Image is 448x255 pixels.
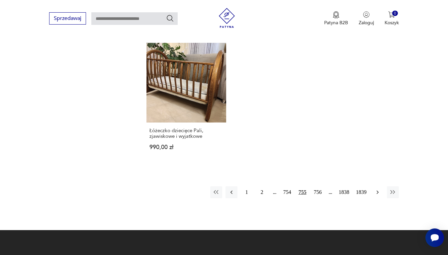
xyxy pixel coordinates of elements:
button: 754 [281,186,293,198]
p: Patyna B2B [324,20,348,26]
button: Szukaj [166,14,174,22]
p: 990,00 zł [149,144,223,150]
button: Patyna B2B [324,11,348,26]
a: Ikona medaluPatyna B2B [324,11,348,26]
h3: Łóżeczko dziecięce Pali, zjawiskowe i wyjatkowe [149,128,223,139]
button: 756 [312,186,324,198]
button: 0Koszyk [385,11,399,26]
a: Łóżeczko dziecięce Pali, zjawiskowe i wyjatkoweŁóżeczko dziecięce Pali, zjawiskowe i wyjatkowe990... [146,43,226,163]
a: Sprzedawaj [49,17,86,21]
button: Sprzedawaj [49,12,86,25]
button: 2 [256,186,268,198]
img: Ikona medalu [333,11,339,19]
img: Patyna - sklep z meblami i dekoracjami vintage [217,8,237,28]
button: 1838 [337,186,351,198]
iframe: Smartsupp widget button [425,228,444,247]
p: Koszyk [385,20,399,26]
p: Zaloguj [359,20,374,26]
button: 1839 [354,186,368,198]
button: 1 [241,186,253,198]
img: Ikona koszyka [388,11,395,18]
button: 755 [297,186,309,198]
div: 0 [392,11,398,16]
button: Zaloguj [359,11,374,26]
img: Ikonka użytkownika [363,11,370,18]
